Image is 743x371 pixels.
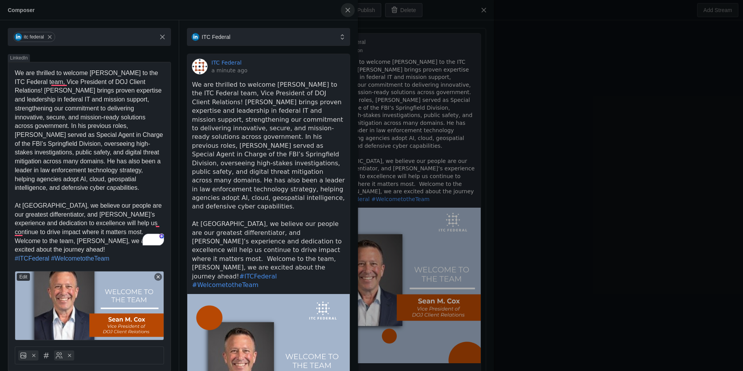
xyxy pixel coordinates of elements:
[51,255,109,262] span: #WelcometotheTeam
[15,202,164,253] span: At [GEOGRAPHIC_DATA], we believe our people are our greatest differentiator, and [PERSON_NAME]’s ...
[239,273,277,280] a: #ITCFederal
[192,59,208,74] img: cache
[192,281,258,289] a: #WelcometotheTeam
[8,6,35,14] div: Composer
[15,271,164,340] img: 221aee84-149b-f456-7e8d-31ee79c0fdec.png
[15,70,165,191] span: We are thrilled to welcome [PERSON_NAME] to the ITC Federal team, Vice President of DOJ Client Re...
[192,80,345,289] pre: We are thrilled to welcome [PERSON_NAME] to the ITC Federal team, Vice President of DOJ Client Re...
[211,66,248,74] a: a minute ago
[17,273,30,281] div: Edit
[155,30,169,44] button: Remove all
[202,33,230,41] span: ITC Federal
[24,34,44,40] div: itc federal
[15,255,49,262] span: #ITCFederal
[15,69,164,263] div: To enrich screen reader interactions, please activate Accessibility in Grammarly extension settings
[211,59,242,66] a: ITC Federal
[154,273,162,281] div: remove
[8,54,30,62] div: LinkedIn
